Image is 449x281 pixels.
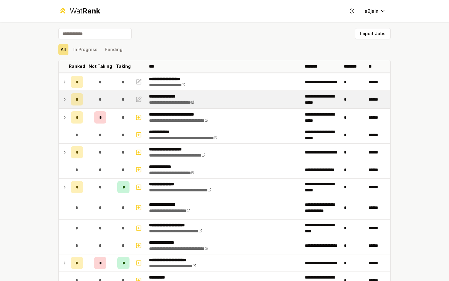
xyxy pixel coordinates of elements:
[102,44,125,55] button: Pending
[58,44,68,55] button: All
[71,44,100,55] button: In Progress
[82,6,100,15] span: Rank
[69,63,85,69] p: Ranked
[89,63,112,69] p: Not Taking
[116,63,131,69] p: Taking
[360,6,391,17] button: a9jain
[70,6,100,16] div: Wat
[365,7,378,15] span: a9jain
[58,6,100,16] a: WatRank
[355,28,391,39] button: Import Jobs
